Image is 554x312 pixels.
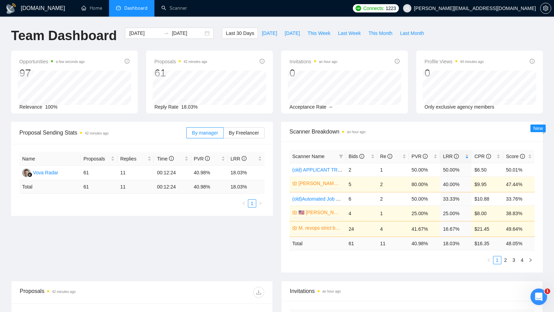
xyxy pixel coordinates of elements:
[289,104,327,110] span: Acceptance Rate
[192,130,218,136] span: By manager
[503,176,535,192] td: 47.44%
[409,205,440,221] td: 25.00%
[154,180,191,194] td: 00:12:24
[157,156,173,162] span: Time
[329,104,332,110] span: --
[363,4,384,12] span: Connects:
[405,6,410,11] span: user
[386,4,396,12] span: 1223
[322,290,341,293] time: an hour ago
[228,166,265,180] td: 18.03%
[292,167,377,173] a: (old) APPLICANT TRACKING SYSTEM
[359,154,364,159] span: info-circle
[154,104,178,110] span: Reply Rate
[540,6,551,11] a: setting
[510,256,518,264] li: 3
[289,66,337,80] div: 0
[506,154,525,159] span: Score
[368,29,392,37] span: This Month
[412,154,428,159] span: PVR
[425,66,484,80] div: 0
[395,59,400,64] span: info-circle
[83,155,109,163] span: Proposals
[181,104,197,110] span: 18.03%
[258,28,281,39] button: [DATE]
[503,237,535,250] td: 48.05 %
[19,180,81,194] td: Total
[33,169,58,176] div: Vova Radar
[520,154,525,159] span: info-circle
[22,168,31,177] img: VR
[298,209,342,216] a: 🇺🇸 [PERSON_NAME] united states (A)
[258,201,262,205] span: right
[533,126,543,131] span: New
[117,180,154,194] td: 11
[81,5,102,11] a: homeHome
[81,152,117,166] th: Proposals
[248,200,256,207] a: 1
[85,131,108,135] time: 42 minutes ago
[45,104,57,110] span: 100%
[440,237,472,250] td: 18.03 %
[338,151,345,162] span: filter
[472,237,503,250] td: $ 16.35
[503,163,535,176] td: 50.01%
[503,205,535,221] td: 38.83%
[377,221,409,237] td: 4
[440,205,472,221] td: 25.00%
[493,256,501,264] li: 1
[116,6,121,10] span: dashboard
[472,176,503,192] td: $9.95
[319,60,337,64] time: an hour ago
[440,176,472,192] td: 40.00%
[347,130,365,134] time: an hour ago
[161,5,187,11] a: searchScanner
[530,288,547,305] iframe: Intercom live chat
[409,237,440,250] td: 40.98 %
[423,154,428,159] span: info-circle
[304,28,334,39] button: This Week
[409,221,440,237] td: 41.67%
[27,172,32,177] img: gigradar-bm.png
[460,60,484,64] time: 44 minutes ago
[292,181,297,186] span: crown
[124,5,148,11] span: Dashboard
[472,205,503,221] td: $8.00
[377,163,409,176] td: 1
[346,205,377,221] td: 4
[260,59,265,64] span: info-circle
[377,192,409,205] td: 2
[365,28,396,39] button: This Month
[346,176,377,192] td: 5
[6,3,17,14] img: logo
[292,210,297,215] span: crown
[194,156,210,162] span: PVR
[377,205,409,221] td: 1
[440,163,472,176] td: 50.00%
[154,66,207,80] div: 61
[292,226,297,230] span: crown
[191,166,228,180] td: 40.98%
[346,221,377,237] td: 24
[518,256,526,264] li: 4
[425,57,484,66] span: Profile Views
[184,60,207,64] time: 42 minutes ago
[454,154,459,159] span: info-circle
[307,29,330,37] span: This Week
[256,199,265,208] button: right
[290,287,534,295] span: Invitations
[493,256,501,264] a: 1
[22,169,58,175] a: VRVova Radar
[289,127,535,136] span: Scanner Breakdown
[486,154,491,159] span: info-circle
[545,288,550,294] span: 1
[440,192,472,205] td: 33.33%
[530,59,535,64] span: info-circle
[56,60,84,64] time: a few seconds ago
[228,180,265,194] td: 18.03 %
[169,156,174,161] span: info-circle
[226,29,254,37] span: Last 30 Days
[52,290,75,294] time: 42 minutes ago
[240,199,248,208] li: Previous Page
[346,192,377,205] td: 6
